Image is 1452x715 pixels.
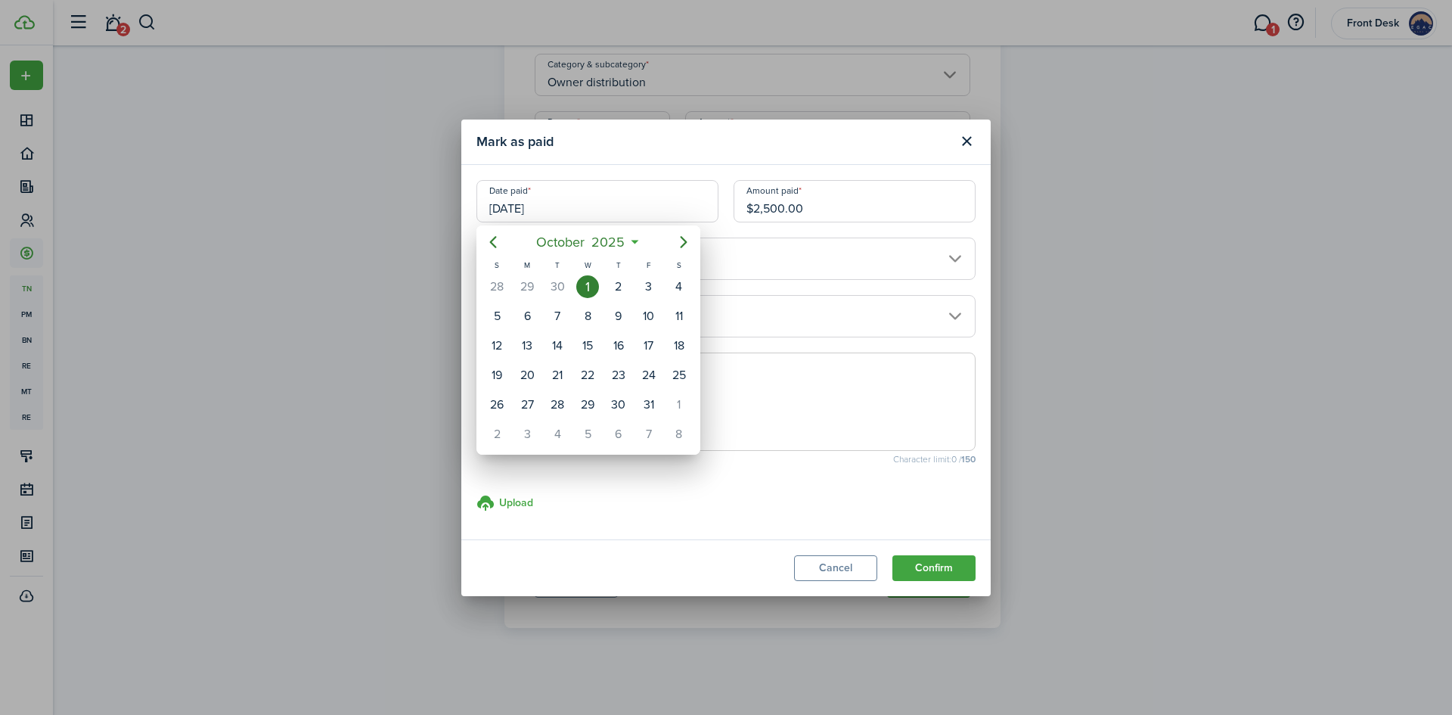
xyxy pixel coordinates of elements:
div: Saturday, October 18, 2025 [668,334,690,357]
div: Wednesday, October 22, 2025 [576,364,599,387]
div: Wednesday, October 29, 2025 [576,393,599,416]
div: Saturday, October 4, 2025 [668,275,690,298]
div: Monday, October 20, 2025 [516,364,538,387]
div: Sunday, November 2, 2025 [486,423,508,446]
div: T [603,259,634,272]
div: S [482,259,512,272]
div: Monday, October 13, 2025 [516,334,538,357]
div: Tuesday, October 14, 2025 [546,334,569,357]
div: Monday, November 3, 2025 [516,423,538,446]
mbsc-button: Previous page [478,227,508,257]
span: October [533,228,588,256]
div: Sunday, October 19, 2025 [486,364,508,387]
div: F [634,259,664,272]
div: Saturday, October 11, 2025 [668,305,690,328]
div: Saturday, November 1, 2025 [668,393,690,416]
div: Wednesday, October 1, 2025 [576,275,599,298]
div: Tuesday, October 28, 2025 [546,393,569,416]
div: Sunday, October 12, 2025 [486,334,508,357]
div: T [542,259,572,272]
div: Monday, October 6, 2025 [516,305,538,328]
div: Monday, October 27, 2025 [516,393,538,416]
div: Wednesday, October 8, 2025 [576,305,599,328]
mbsc-button: October2025 [527,228,634,256]
div: Wednesday, October 15, 2025 [576,334,599,357]
div: W [572,259,603,272]
div: Thursday, October 2, 2025 [607,275,630,298]
span: 2025 [588,228,628,256]
div: Thursday, November 6, 2025 [607,423,630,446]
div: Friday, October 31, 2025 [638,393,660,416]
div: Saturday, October 25, 2025 [668,364,690,387]
div: Thursday, October 16, 2025 [607,334,630,357]
div: Friday, October 10, 2025 [638,305,660,328]
div: Tuesday, September 30, 2025 [546,275,569,298]
div: S [664,259,694,272]
div: Tuesday, October 7, 2025 [546,305,569,328]
div: Tuesday, October 21, 2025 [546,364,569,387]
div: Sunday, October 5, 2025 [486,305,508,328]
div: Sunday, September 28, 2025 [486,275,508,298]
div: Friday, October 24, 2025 [638,364,660,387]
div: Monday, September 29, 2025 [516,275,538,298]
div: Thursday, October 23, 2025 [607,364,630,387]
div: Wednesday, November 5, 2025 [576,423,599,446]
div: Friday, October 17, 2025 [638,334,660,357]
div: M [512,259,542,272]
div: Sunday, October 26, 2025 [486,393,508,416]
div: Friday, October 3, 2025 [638,275,660,298]
div: Thursday, October 30, 2025 [607,393,630,416]
mbsc-button: Next page [669,227,699,257]
div: Saturday, November 8, 2025 [668,423,690,446]
div: Thursday, October 9, 2025 [607,305,630,328]
div: Tuesday, November 4, 2025 [546,423,569,446]
div: Friday, November 7, 2025 [638,423,660,446]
